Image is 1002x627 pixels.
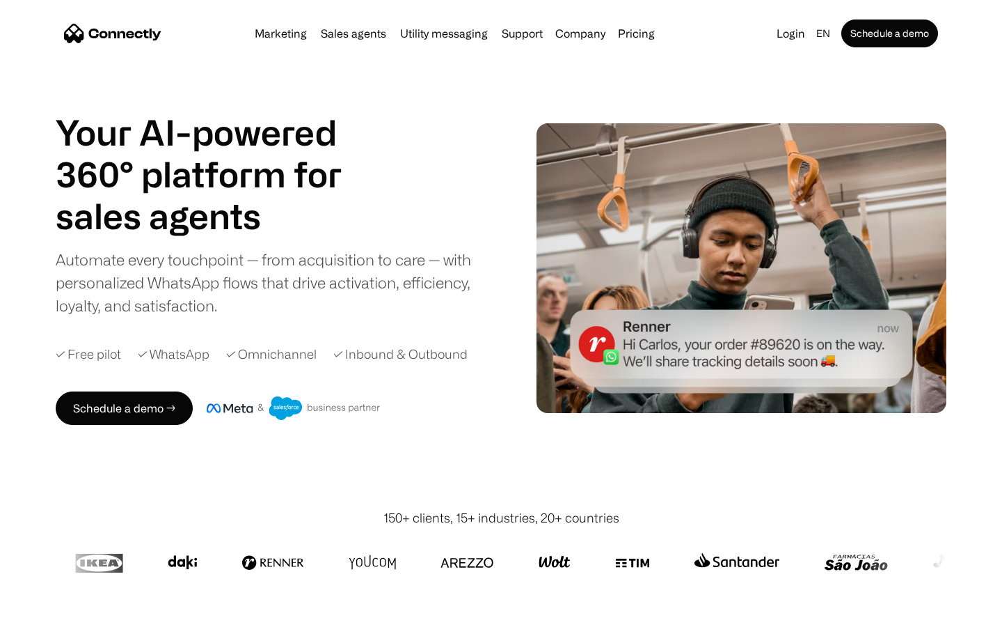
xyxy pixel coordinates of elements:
[226,345,317,364] div: ✓ Omnichannel
[14,601,83,622] aside: Language selected: English
[315,28,392,39] a: Sales agents
[56,248,494,317] div: Automate every touchpoint — from acquisition to care — with personalized WhatsApp flows that driv...
[612,28,660,39] a: Pricing
[28,603,83,622] ul: Language list
[841,20,938,47] a: Schedule a demo
[56,195,376,237] h1: sales agents
[56,195,376,237] div: 1 of 4
[816,24,830,43] div: en
[56,392,193,425] a: Schedule a demo →
[56,195,376,237] div: carousel
[395,28,493,39] a: Utility messaging
[56,111,376,195] h1: Your AI-powered 360° platform for
[551,24,610,43] div: Company
[383,509,619,527] div: 150+ clients, 15+ industries, 20+ countries
[56,345,121,364] div: ✓ Free pilot
[64,23,161,44] a: home
[496,28,548,39] a: Support
[811,24,838,43] div: en
[138,345,209,364] div: ✓ WhatsApp
[555,24,605,43] div: Company
[771,24,811,43] a: Login
[249,28,312,39] a: Marketing
[207,396,381,420] img: Meta and Salesforce business partner badge.
[333,345,468,364] div: ✓ Inbound & Outbound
